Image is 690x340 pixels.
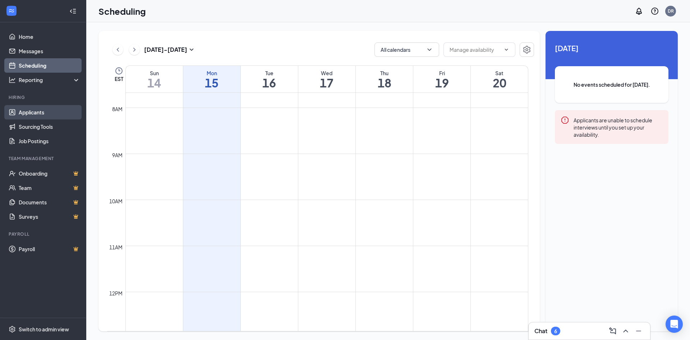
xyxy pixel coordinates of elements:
[471,69,528,77] div: Sat
[144,46,187,54] h3: [DATE] - [DATE]
[19,326,69,333] div: Switch to admin view
[19,181,80,195] a: TeamCrown
[19,76,80,83] div: Reporting
[19,44,80,58] a: Messages
[426,46,433,53] svg: ChevronDown
[356,69,413,77] div: Thu
[634,327,643,335] svg: Minimize
[19,166,80,181] a: OnboardingCrown
[471,66,528,92] a: September 20, 2025
[126,69,183,77] div: Sun
[523,45,531,54] svg: Settings
[115,67,123,75] svg: Clock
[241,66,298,92] a: September 16, 2025
[413,66,470,92] a: September 19, 2025
[241,77,298,89] h1: 16
[9,326,16,333] svg: Settings
[635,7,643,15] svg: Notifications
[183,66,240,92] a: September 15, 2025
[108,197,124,205] div: 10am
[19,209,80,224] a: SurveysCrown
[19,30,80,44] a: Home
[554,328,557,334] div: 6
[666,316,683,333] div: Open Intercom Messenger
[187,45,196,54] svg: SmallChevronDown
[19,58,80,73] a: Scheduling
[471,77,528,89] h1: 20
[574,116,663,138] div: Applicants are unable to schedule interviews until you set up your availability.
[112,44,123,55] button: ChevronLeft
[633,325,644,337] button: Minimize
[19,119,80,134] a: Sourcing Tools
[650,7,659,15] svg: QuestionInfo
[534,327,547,335] h3: Chat
[413,69,470,77] div: Fri
[450,46,501,54] input: Manage availability
[607,325,618,337] button: ComposeMessage
[9,94,79,100] div: Hiring
[19,242,80,256] a: PayrollCrown
[19,195,80,209] a: DocumentsCrown
[9,155,79,162] div: Team Management
[114,45,121,54] svg: ChevronLeft
[129,44,140,55] button: ChevronRight
[621,327,630,335] svg: ChevronUp
[561,116,569,124] svg: Error
[555,42,668,54] span: [DATE]
[298,69,355,77] div: Wed
[608,327,617,335] svg: ComposeMessage
[356,66,413,92] a: September 18, 2025
[503,47,509,53] svg: ChevronDown
[108,243,124,251] div: 11am
[111,105,124,113] div: 8am
[374,42,439,57] button: All calendarsChevronDown
[108,289,124,297] div: 12pm
[126,66,183,92] a: September 14, 2025
[9,231,79,237] div: Payroll
[183,77,240,89] h1: 15
[298,77,355,89] h1: 17
[111,151,124,159] div: 9am
[126,77,183,89] h1: 14
[620,325,631,337] button: ChevronUp
[298,66,355,92] a: September 17, 2025
[98,5,146,17] h1: Scheduling
[19,134,80,148] a: Job Postings
[19,105,80,119] a: Applicants
[9,76,16,83] svg: Analysis
[115,75,123,82] span: EST
[183,69,240,77] div: Mon
[69,8,77,15] svg: Collapse
[520,42,534,57] button: Settings
[668,8,674,14] div: DR
[356,77,413,89] h1: 18
[569,81,654,89] span: No events scheduled for [DATE].
[131,45,138,54] svg: ChevronRight
[413,77,470,89] h1: 19
[241,69,298,77] div: Tue
[8,7,15,14] svg: WorkstreamLogo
